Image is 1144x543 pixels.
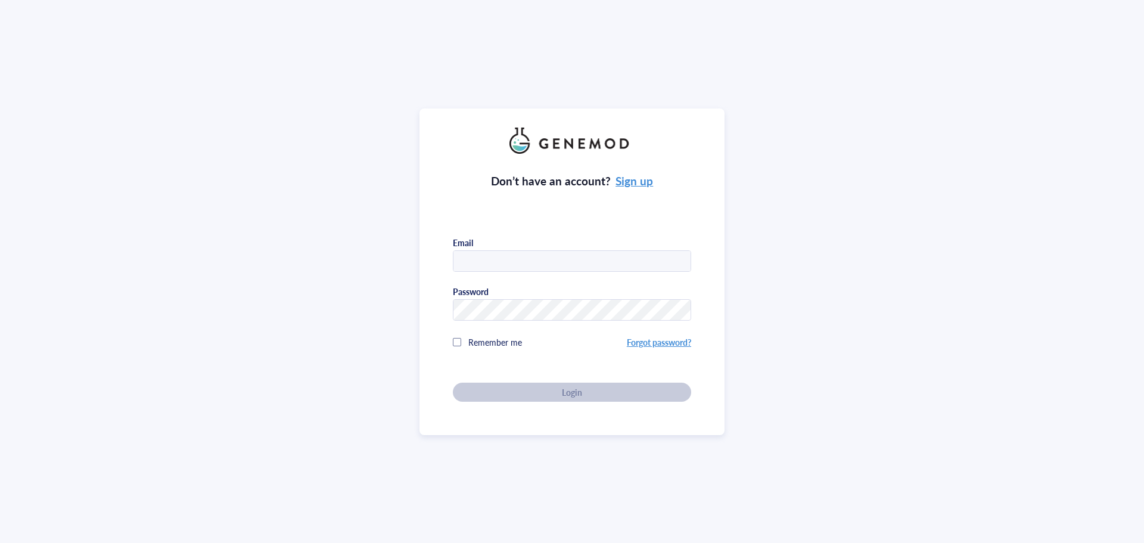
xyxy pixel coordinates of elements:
img: genemod_logo_light-BcqUzbGq.png [509,128,635,154]
a: Forgot password? [627,336,691,348]
div: Don’t have an account? [491,173,654,190]
span: Remember me [468,336,522,348]
div: Password [453,286,489,297]
div: Email [453,237,473,248]
a: Sign up [615,173,653,189]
